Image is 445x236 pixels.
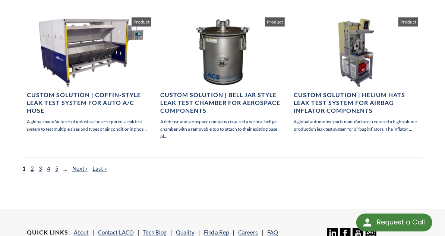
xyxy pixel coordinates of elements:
[176,229,195,236] a: Quality
[47,165,50,172] a: 4
[160,17,285,140] a: Custom Solution | Bell Jar Style Leak Test Chamber for Aerospace Components A defense and aerospa...
[27,118,151,132] p: A global manufacturer of industrial hose required a leak test system to test multiple sizes and t...
[72,165,88,172] a: Next ›
[39,165,42,172] a: 3
[268,229,278,236] a: FAQ
[27,17,151,132] a: Custom Solution | Coffin-Style Leak Test System for Auto A/C Hose A global manufacturer of indust...
[22,165,26,172] span: 1
[22,158,423,179] nav: pager
[74,229,89,236] a: About
[143,229,167,236] a: Tech Blog
[265,17,285,26] span: Product
[204,229,229,236] a: Find a Rep
[31,165,34,172] a: 2
[362,217,373,229] img: round button
[160,91,285,114] h4: Custom Solution | Bell Jar Style Leak Test Chamber for Aerospace Components
[398,17,418,26] span: Product
[132,17,151,26] span: Product
[377,214,425,231] div: Request a Call
[239,229,258,236] a: Careers
[356,214,432,232] div: Request a Call
[294,91,418,114] h4: Custom Solution | Helium HATS Leak Test System for Airbag Inflator Components
[63,165,67,172] span: …
[294,17,418,132] a: Custom Solution | Helium HATS Leak Test System for Airbag Inflator Components A global automotive...
[294,118,418,132] p: A global automotive parts manufacturer required a high volume production leak test system for air...
[98,229,134,236] a: Contact LACO
[27,91,151,114] h4: Custom Solution | Coffin-Style Leak Test System for Auto A/C Hose
[55,165,59,172] a: 5
[92,165,107,172] a: Last »
[160,118,285,140] p: A defense and aerospace company required a vertical bell jar chamber with a removable top to atta...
